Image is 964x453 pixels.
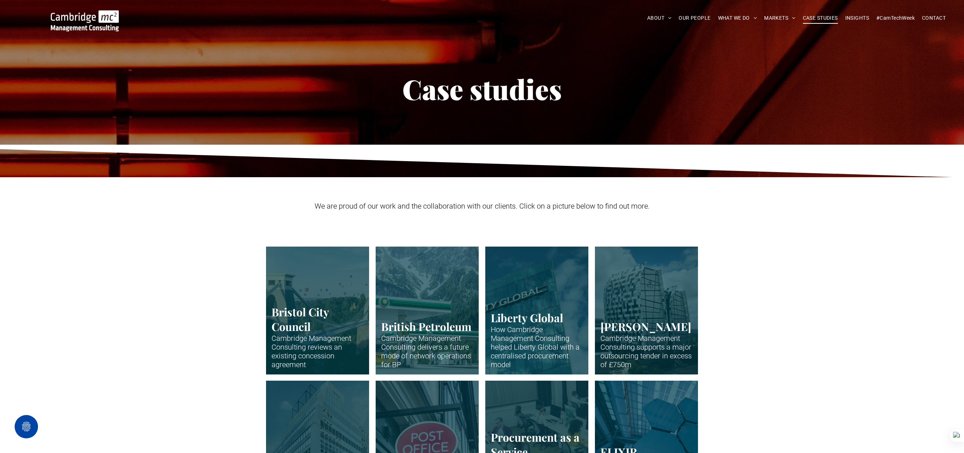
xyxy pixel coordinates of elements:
a: Close up of BP petrol station [376,247,479,374]
a: ABOUT [644,12,675,24]
a: WHAT WE DO [714,12,761,24]
a: CASE STUDIES [799,12,842,24]
a: Clifton suspension bridge in Bristol with many hot air balloons over the trees [266,247,369,374]
a: OUR PEOPLE [675,12,714,24]
a: MARKETS [760,12,799,24]
a: #CamTechWeek [873,12,918,24]
a: Your Business Transformed | Cambridge Management Consulting [51,11,119,19]
img: Cambridge MC Logo [51,10,119,31]
a: CONTACT [918,12,949,24]
a: INSIGHTS [842,12,873,24]
span: We are proud of our work and the collaboration with our clients. Click on a picture below to find... [315,202,650,210]
a: One of the major office buildings for Norton Rose [595,247,698,374]
span: Case studies [402,71,562,107]
a: Close-up of skyscraper with Liberty Global name [485,247,588,374]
